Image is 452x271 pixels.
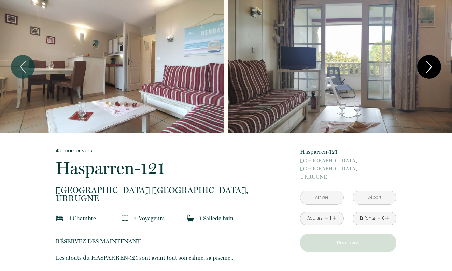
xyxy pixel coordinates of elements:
[333,213,337,224] a: +
[300,234,396,252] button: Réserver
[300,156,396,173] span: [GEOGRAPHIC_DATA] [GEOGRAPHIC_DATA],
[56,253,280,262] p: Les atouts du HASPARREN-121 sont avant tout son calme, sa piscine...
[199,213,234,223] p: 1 Salle de bain
[307,215,323,222] div: Adultes
[134,213,165,223] p: 4 Voyageur
[56,160,280,177] p: Hasparren-121
[329,215,332,222] div: 1
[360,215,375,222] div: Enfants
[325,213,328,224] a: -
[385,213,389,224] a: +
[300,147,396,156] p: Hasparren-121
[11,55,35,79] button: Previous
[382,215,385,222] div: 0
[300,191,343,204] input: Arrivée
[377,213,381,224] a: -
[56,186,280,202] p: URRUGNE
[417,55,441,79] button: Next
[162,215,165,222] span: s
[122,215,128,222] img: guests
[353,191,396,204] input: Départ
[56,147,280,154] a: Retourner vers
[69,213,96,223] p: 1 Chambre
[300,156,396,181] p: URRUGNE
[302,239,394,247] p: Réserver
[56,186,280,194] span: [GEOGRAPHIC_DATA] [GEOGRAPHIC_DATA],
[56,237,280,246] p: RÉSERVEZ DES MAINTENANT !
